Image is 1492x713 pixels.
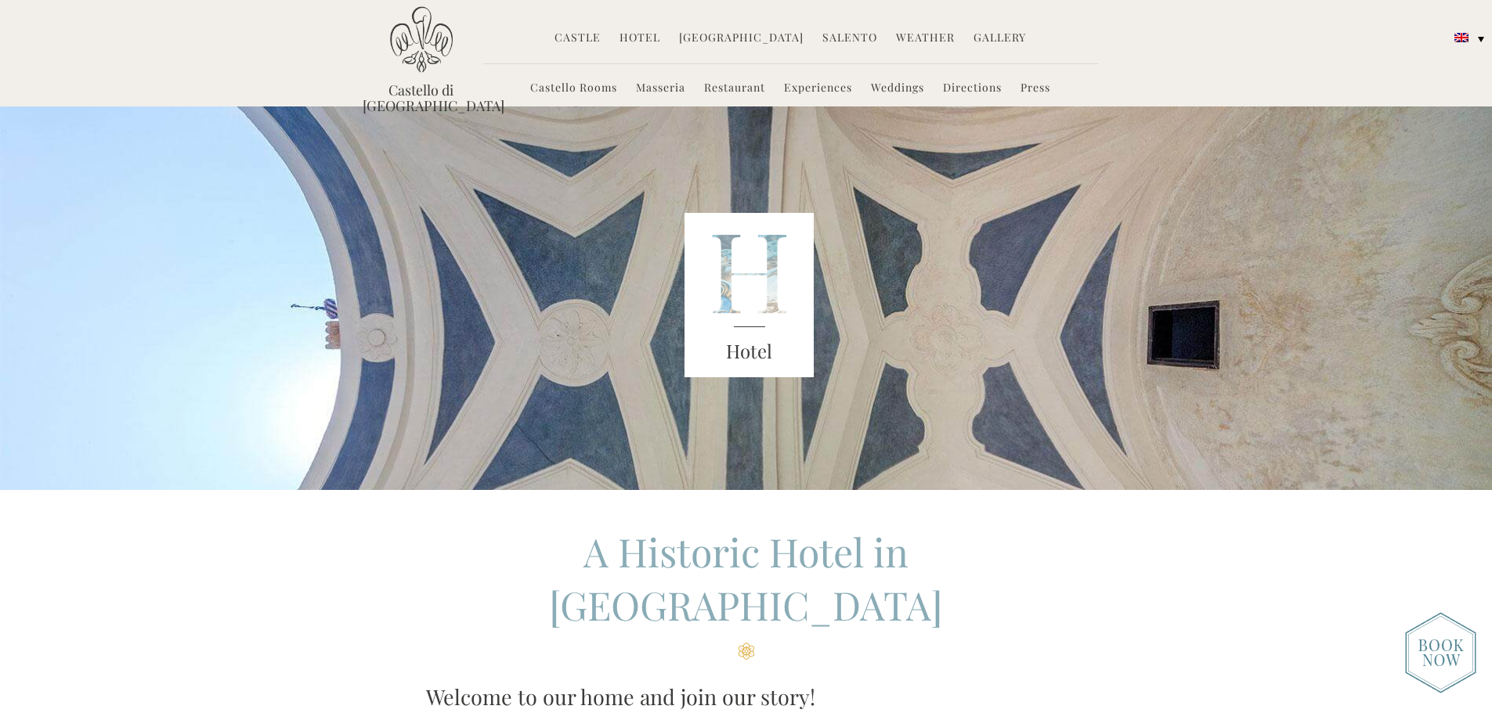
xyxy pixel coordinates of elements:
a: Weather [896,30,955,48]
img: new-booknow.png [1405,612,1476,693]
img: castello_header_block.png [685,213,815,377]
a: [GEOGRAPHIC_DATA] [679,30,804,48]
a: Hotel [620,30,660,48]
img: English [1454,33,1469,42]
a: Masseria [636,80,685,98]
a: Directions [943,80,1002,98]
h2: A Historic Hotel in [GEOGRAPHIC_DATA] [426,525,1066,660]
h3: Welcome to our home and join our story! [426,681,1066,712]
a: Gallery [974,30,1026,48]
a: Experiences [784,80,852,98]
img: Castello di Ugento [390,6,453,73]
h3: Hotel [685,337,815,366]
a: Press [1021,80,1050,98]
a: Weddings [871,80,924,98]
a: Castello Rooms [530,80,617,98]
a: Restaurant [704,80,765,98]
a: Salento [822,30,877,48]
a: Castle [555,30,601,48]
a: Castello di [GEOGRAPHIC_DATA] [363,82,480,113]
